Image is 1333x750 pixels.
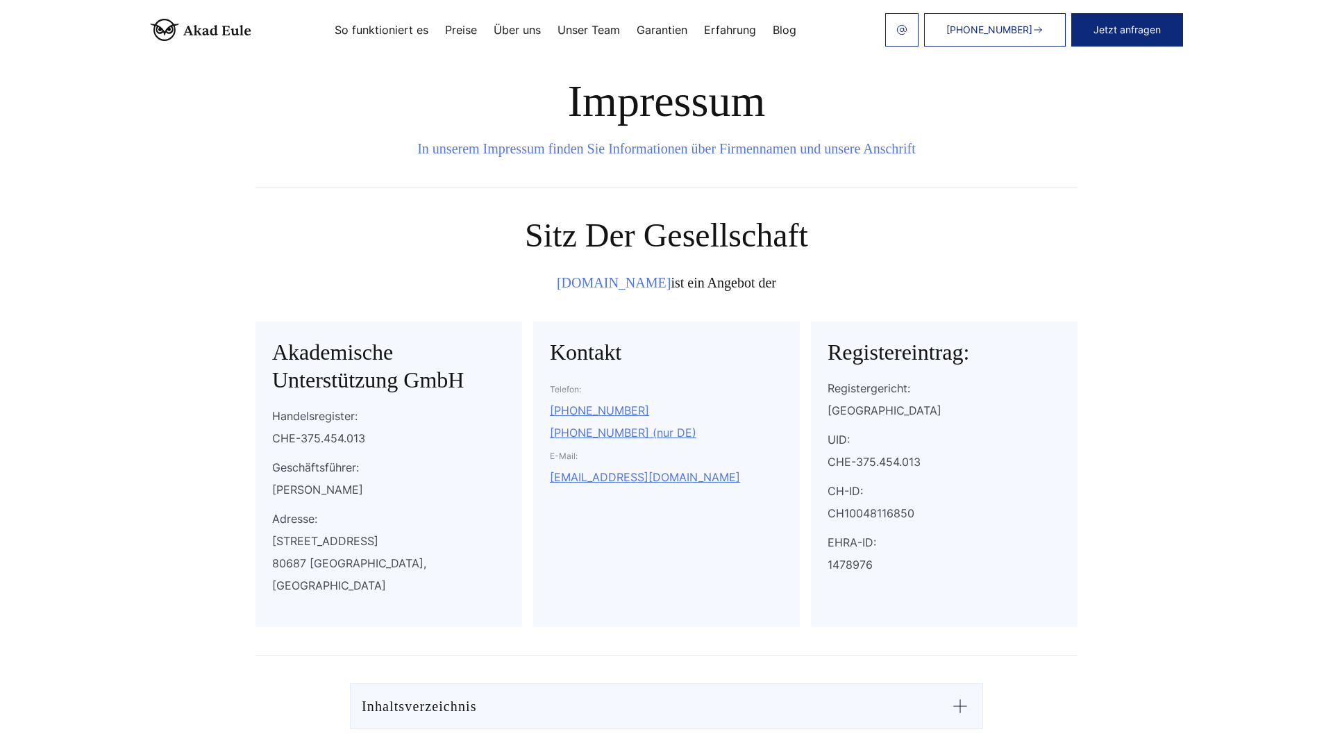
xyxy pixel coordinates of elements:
div: [PERSON_NAME] [272,478,505,501]
div: ist ein Angebot der [255,272,1078,294]
p: CH-ID: [828,480,1061,502]
p: EHRA-ID: [828,531,1061,553]
div: CHE-375.454.013 [828,451,1061,473]
a: [DOMAIN_NAME] [557,275,671,290]
a: So funktioniert es [335,24,428,35]
a: Über uns [494,24,541,35]
p: Adresse: [272,508,505,530]
div: CHE-375.454.013 [272,427,505,449]
div: In unserem Impressum finden Sie Informationen über Firmennamen und unsere Anschrift [255,137,1078,160]
a: Erfahrung [704,24,756,35]
span: [PHONE_NUMBER] [946,24,1032,35]
a: Unser Team [557,24,620,35]
p: Handelsregister: [272,405,505,427]
p: UID: [828,428,1061,451]
div: Inhaltsverzeichnis [362,695,477,717]
p: Registergericht: [828,377,1061,399]
a: Blog [773,24,796,35]
a: Preise [445,24,477,35]
a: [PHONE_NUMBER] (nur DE) [550,426,696,440]
h2: Akademische Unterstützung GmbH [272,338,505,394]
img: email [896,24,907,35]
h2: Kontakt [550,338,783,366]
span: Telefon: [550,384,581,394]
h1: Impressum [255,76,1078,126]
div: [STREET_ADDRESS] 80687 [GEOGRAPHIC_DATA], [GEOGRAPHIC_DATA] [272,530,505,597]
h2: Registereintrag: [828,338,1061,366]
a: [PHONE_NUMBER] [924,13,1066,47]
a: Garantien [637,24,687,35]
div: CH10048116850 [828,502,1061,524]
p: Geschäftsführer: [272,456,505,478]
a: [EMAIL_ADDRESS][DOMAIN_NAME] [550,470,740,484]
button: Jetzt anfragen [1071,13,1183,47]
img: logo [150,19,251,41]
div: [GEOGRAPHIC_DATA] [828,399,1061,422]
span: E-Mail: [550,451,578,461]
div: 1478976 [828,553,1061,576]
a: [PHONE_NUMBER] [550,403,649,417]
h2: Sitz der Gesellschaft [255,216,1078,255]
